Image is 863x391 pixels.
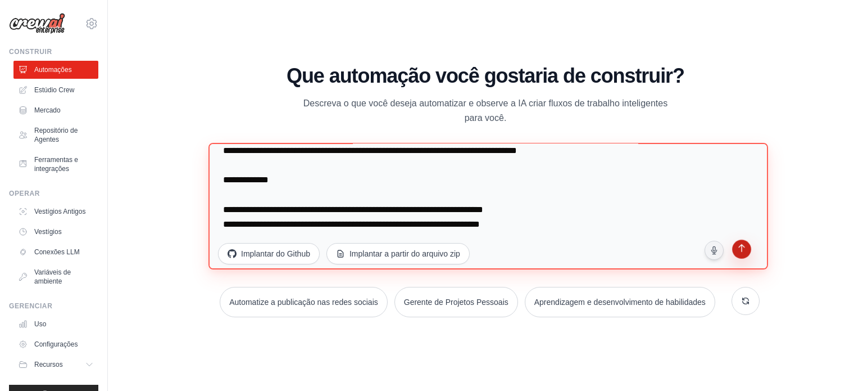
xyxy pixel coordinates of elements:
[34,340,78,348] font: Configurações
[220,287,388,317] button: Automatize a publicação nas redes sociais
[218,243,320,264] button: Implantar do Github
[34,66,72,74] font: Automações
[13,122,98,149] a: Repositório de Agentes
[9,13,65,34] img: Logotipo
[13,223,98,241] a: Vestígios
[287,64,684,87] font: Que automação você gostaria de construir?
[9,190,40,197] font: Operar
[34,320,46,328] font: Uso
[13,243,98,261] a: Conexões LLM
[13,263,98,290] a: Variáveis ​​de ambiente
[9,302,52,310] font: Gerenciar
[534,298,706,307] font: Aprendizagem e desenvolvimento de habilidades
[34,156,78,173] font: Ferramentas e integrações
[13,61,98,79] a: Automações
[349,249,460,258] font: Implantar a partir do arquivo zip
[13,335,98,353] a: Configurações
[241,249,310,258] font: Implantar do Github
[13,81,98,99] a: Estúdio Crew
[303,98,667,123] font: Descreva o que você deseja automatizar e observe a IA criar fluxos de trabalho inteligentes para ...
[34,106,61,114] font: Mercado
[13,315,98,333] a: Uso
[394,287,518,317] button: Gerente de Projetos Pessoais
[13,101,98,119] a: Mercado
[404,298,508,307] font: Gerente de Projetos Pessoais
[13,151,98,178] a: Ferramentas e integrações
[34,228,62,236] font: Vestígios
[525,287,715,317] button: Aprendizagem e desenvolvimento de habilidades
[229,298,378,307] font: Automatize a publicação nas redes sociais
[13,203,98,221] a: Vestígios Antigos
[34,268,71,285] font: Variáveis ​​de ambiente
[34,208,85,215] font: Vestígios Antigos
[34,86,74,94] font: Estúdio Crew
[13,356,98,374] button: Recursos
[34,361,63,368] font: Recursos
[34,127,78,143] font: Repositório de Agentes
[9,48,52,56] font: Construir
[326,243,470,264] button: Implantar a partir do arquivo zip
[34,248,80,256] font: Conexões LLM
